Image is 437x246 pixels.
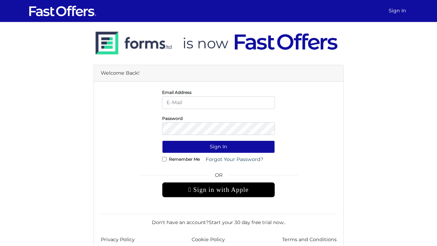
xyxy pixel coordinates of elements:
label: Remember Me [169,158,200,160]
label: Email Address [162,91,192,93]
span: OR [162,171,275,182]
div: Don't have an account? . [101,214,337,226]
a: Cookie Policy [192,236,225,244]
a: Start your 30 day free trial now. [209,219,284,225]
a: Sign In [386,4,409,17]
a: Forgot Your Password? [201,153,268,166]
a: Privacy Policy [101,236,135,244]
div: Sign in with Apple [162,182,275,197]
div: Welcome Back! [94,65,343,82]
a: Terms and Conditions [282,236,337,244]
label: Password [162,118,183,119]
input: E-Mail [162,96,275,109]
button: Sign In [162,140,275,153]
